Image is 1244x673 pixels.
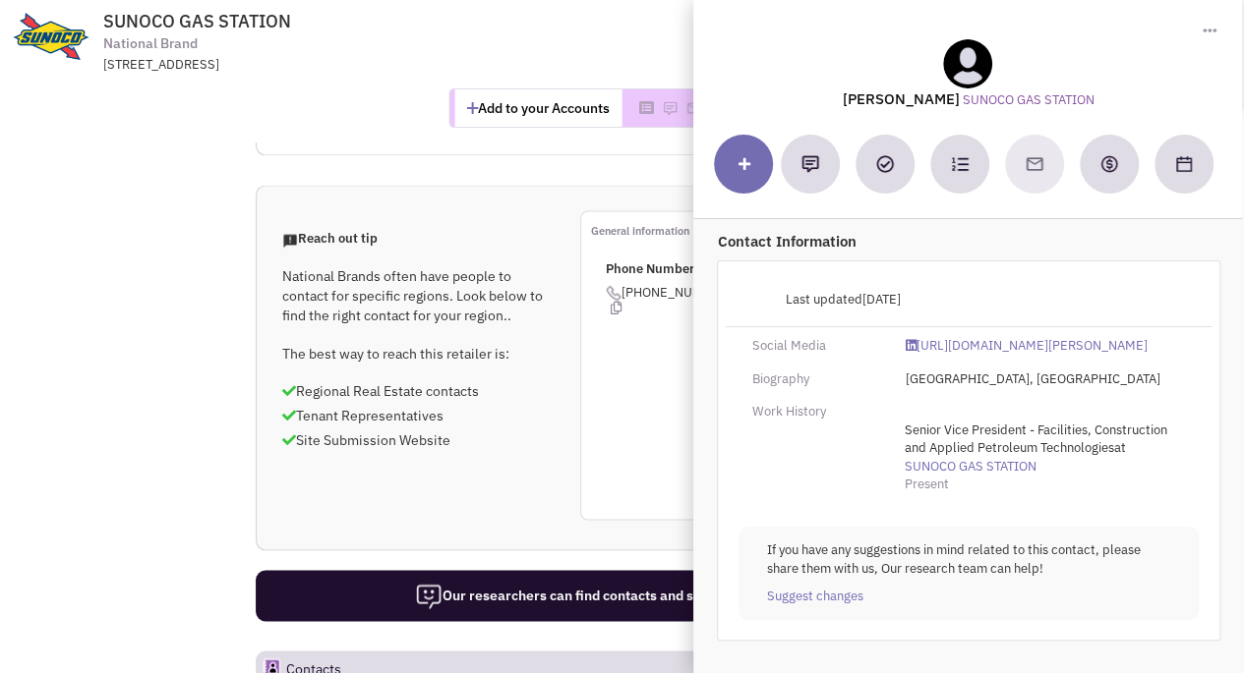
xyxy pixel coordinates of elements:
[862,291,901,308] span: [DATE]
[13,12,89,61] img: www.sunoco.com
[282,230,378,247] span: Reach out tip
[454,89,622,127] button: Add to your Accounts
[739,281,914,318] div: Last updated
[717,231,1220,252] p: Contact Information
[739,403,892,421] div: Work History
[685,100,701,116] img: Please add to your accounts
[876,155,894,173] img: Add a Task
[103,33,198,54] span: National Brand
[282,406,556,425] p: Tenant Representatives
[962,91,1094,110] a: SUNOCO GAS STATION
[282,266,556,325] p: National Brands often have people to contact for specific regions. Look below to find the right c...
[766,541,1171,578] p: If you have any suggestions in mind related to this contact, please share them with us, Our resea...
[904,458,1036,477] a: SUNOCO GAS STATION
[842,89,959,108] lable: [PERSON_NAME]
[739,337,892,356] div: Social Media
[282,344,556,364] p: The best way to reach this retailer is:
[943,39,992,88] img: teammate.png
[606,285,622,301] img: icon-phone.png
[415,586,874,603] span: Our researchers can find contacts and site submission requirements
[282,381,556,401] p: Regional Real Estate contacts
[904,421,1166,457] span: Senior Vice President - Facilities, Construction and Applied Petroleum Technologies
[905,337,1147,356] a: [URL][DOMAIN_NAME][PERSON_NAME]
[904,476,948,492] span: Present
[1099,154,1119,174] img: Create a deal
[904,421,1166,475] span: at
[766,588,862,606] a: Suggest changes
[662,100,678,116] img: Please add to your accounts
[606,260,853,279] p: Phone Number
[905,370,1159,387] span: [GEOGRAPHIC_DATA], [GEOGRAPHIC_DATA]
[739,370,892,389] div: Biography
[801,155,819,173] img: Add a note
[282,430,556,450] p: Site Submission Website
[951,155,969,173] img: Subscribe to a cadence
[591,221,853,241] p: General information
[1176,156,1192,172] img: Schedule a Meeting
[103,10,291,32] span: SUNOCO GAS STATION
[103,56,617,75] div: [STREET_ADDRESS]
[415,583,443,610] img: icon-researcher-20.png
[606,284,853,315] span: [PHONE_NUMBER]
